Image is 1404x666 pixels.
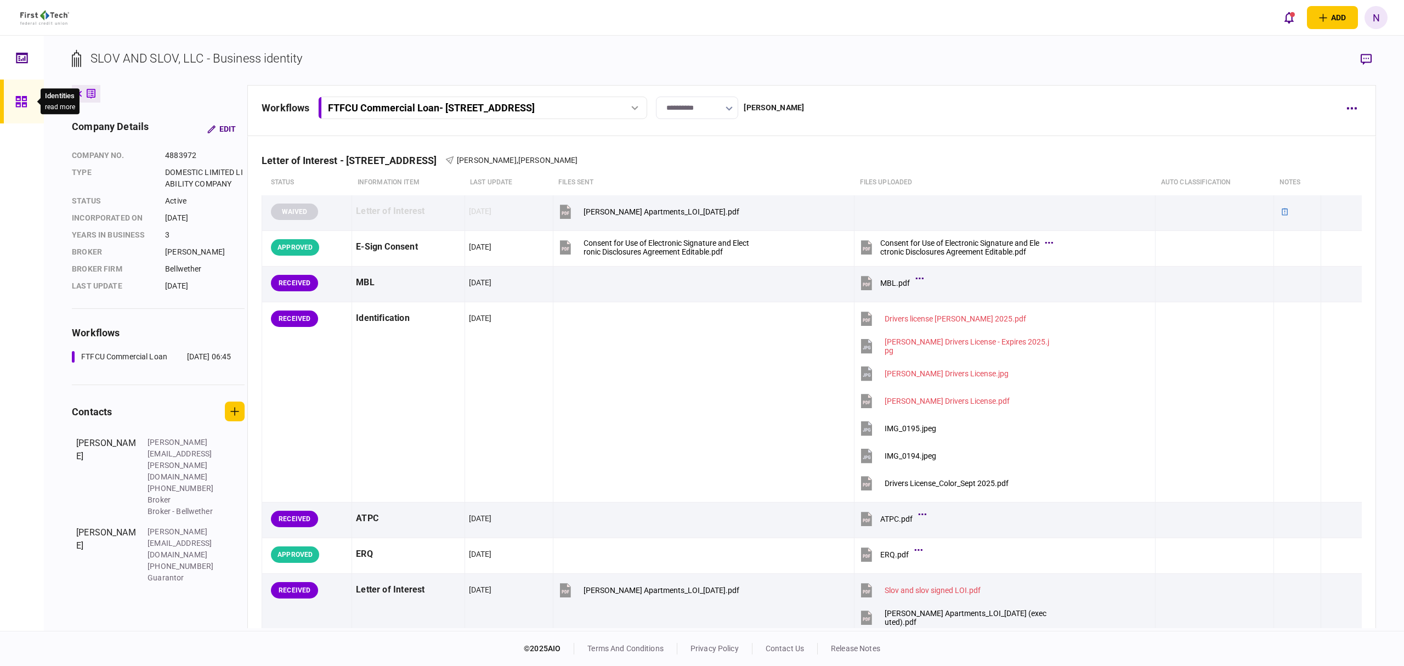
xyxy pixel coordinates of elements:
[356,235,460,259] div: E-Sign Consent
[72,195,154,207] div: status
[880,239,1039,256] div: Consent for Use of Electronic Signature and Electronic Disclosures Agreement Editable.pdf
[148,437,219,483] div: [PERSON_NAME][EMAIL_ADDRESS][PERSON_NAME][DOMAIN_NAME]
[553,170,854,195] th: files sent
[858,416,936,441] button: IMG_0195.jpeg
[858,605,1050,630] button: Margaret Apartments_LOI_08.28.25 (executed).pdf
[271,546,319,563] div: APPROVED
[469,241,492,252] div: [DATE]
[584,586,739,595] div: Margaret Apartments_LOI_08.28.25.pdf
[766,644,804,653] a: contact us
[81,351,167,363] div: FTFCU Commercial Loan
[885,369,1009,378] div: John Curran Drivers License.jpg
[880,550,909,559] div: ERQ.pdf
[858,388,1010,413] button: Shawn Buckley Drivers License.pdf
[858,270,921,295] button: MBL.pdf
[356,270,460,295] div: MBL
[880,279,910,287] div: MBL.pdf
[854,170,1156,195] th: Files uploaded
[1274,170,1321,195] th: notes
[1365,6,1388,29] button: N
[584,207,739,216] div: Margaret Apartments_LOI_08.26.25.pdf
[72,119,149,139] div: company details
[72,325,245,340] div: workflows
[262,155,445,166] div: Letter of Interest - [STREET_ADDRESS]
[885,337,1050,355] div: Jim Miketo Drivers License - Expires 2025.jpg
[557,235,749,259] button: Consent for Use of Electronic Signature and Electronic Disclosures Agreement Editable.pdf
[356,542,460,567] div: ERQ
[1156,170,1274,195] th: auto classification
[90,49,302,67] div: SLOV AND SLOV, LLC - Business identity
[469,513,492,524] div: [DATE]
[885,586,981,595] div: Slov and slov signed LOI.pdf
[557,578,739,602] button: Margaret Apartments_LOI_08.28.25.pdf
[271,204,318,220] div: WAIVED
[518,156,578,165] span: [PERSON_NAME]
[72,229,154,241] div: years in business
[557,199,739,224] button: Margaret Apartments_LOI_08.26.25.pdf
[20,10,69,25] img: client company logo
[885,609,1050,627] div: Margaret Apartments_LOI_08.28.25 (executed).pdf
[165,263,245,275] div: Bellwether
[584,239,749,256] div: Consent for Use of Electronic Signature and Electronic Disclosures Agreement Editable.pdf
[165,167,245,190] div: DOMESTIC LIMITED LIABILITY COMPANY
[1307,6,1358,29] button: open adding identity options
[858,542,920,567] button: ERQ.pdf
[465,170,553,195] th: last update
[356,306,460,331] div: Identification
[858,235,1050,259] button: Consent for Use of Electronic Signature and Electronic Disclosures Agreement Editable.pdf
[352,170,465,195] th: Information item
[885,451,936,460] div: IMG_0194.jpeg
[271,239,319,256] div: APPROVED
[885,314,1026,323] div: Drivers license Joe Miketo 2025.pdf
[831,644,880,653] a: release notes
[165,195,245,207] div: Active
[885,479,1009,488] div: Drivers License_Color_Sept 2025.pdf
[469,313,492,324] div: [DATE]
[72,351,231,363] a: FTFCU Commercial Loan[DATE] 06:45
[858,578,981,602] button: Slov and slov signed LOI.pdf
[45,103,75,111] button: read more
[76,526,137,584] div: [PERSON_NAME]
[72,167,154,190] div: Type
[457,156,517,165] span: [PERSON_NAME]
[165,246,245,258] div: [PERSON_NAME]
[858,361,1009,386] button: John Curran Drivers License.jpg
[517,156,518,165] span: ,
[1277,6,1300,29] button: open notifications list
[858,471,1009,495] button: Drivers License_Color_Sept 2025.pdf
[72,150,154,161] div: company no.
[262,100,309,115] div: workflows
[690,644,739,653] a: privacy policy
[45,91,75,101] div: Identities
[356,506,460,531] div: ATPC
[271,311,318,327] div: RECEIVED
[587,644,664,653] a: terms and conditions
[72,404,112,419] div: contacts
[148,494,219,506] div: Broker
[148,561,219,572] div: [PHONE_NUMBER]
[880,515,913,523] div: ATPC.pdf
[744,102,804,114] div: [PERSON_NAME]
[262,170,352,195] th: status
[72,212,154,224] div: incorporated on
[885,397,1010,405] div: Shawn Buckley Drivers License.pdf
[271,582,318,599] div: RECEIVED
[148,506,219,517] div: Broker - Bellwether
[469,277,492,288] div: [DATE]
[328,102,535,114] div: FTFCU Commercial Loan - [STREET_ADDRESS]
[187,351,231,363] div: [DATE] 06:45
[165,229,245,241] div: 3
[469,584,492,595] div: [DATE]
[469,206,492,217] div: [DATE]
[356,199,460,224] div: Letter of Interest
[858,443,936,468] button: IMG_0194.jpeg
[858,506,924,531] button: ATPC.pdf
[72,246,154,258] div: Broker
[165,212,245,224] div: [DATE]
[271,511,318,527] div: RECEIVED
[165,280,245,292] div: [DATE]
[199,119,245,139] button: Edit
[885,424,936,433] div: IMG_0195.jpeg
[165,150,245,161] div: 4883972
